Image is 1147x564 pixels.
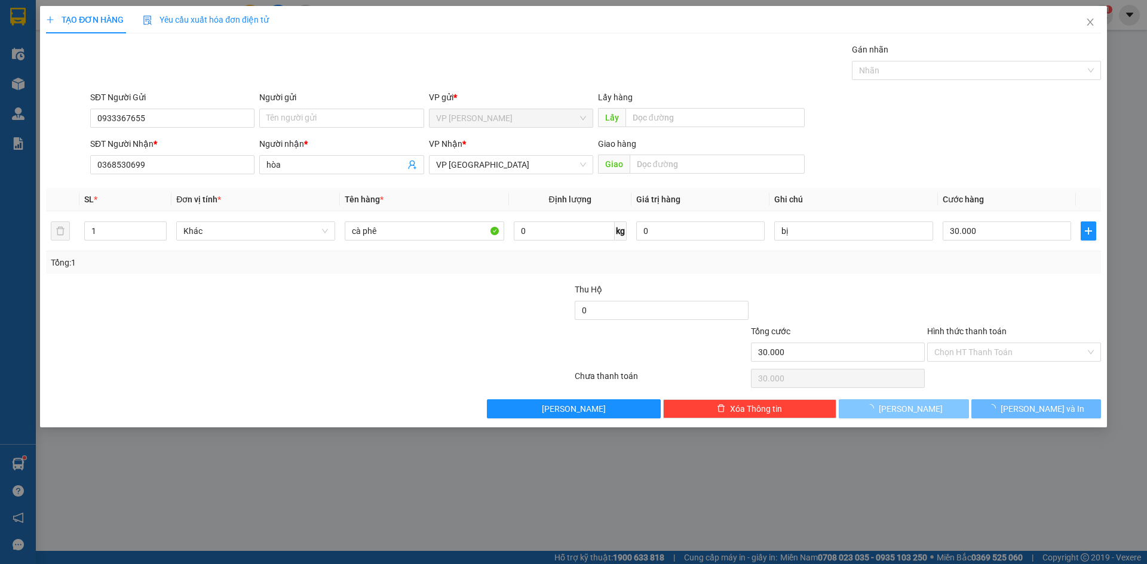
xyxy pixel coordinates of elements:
label: Gán nhãn [852,45,888,54]
span: VP Nhận [429,139,462,149]
input: VD: Bàn, Ghế [345,221,504,241]
label: Hình thức thanh toán [927,326,1007,336]
span: Khác [183,222,328,240]
th: Ghi chú [769,188,938,211]
input: Ghi Chú [774,221,933,241]
span: close [1085,17,1095,27]
span: TẠO ĐƠN HÀNG [46,15,124,24]
span: SL [84,195,94,204]
button: delete [51,221,70,241]
span: Lấy [598,108,625,127]
div: VP gửi [429,91,593,104]
span: Xóa Thông tin [730,402,782,415]
span: loading [987,404,1001,412]
span: Lấy hàng [598,93,633,102]
span: [PERSON_NAME] [879,402,943,415]
span: Giá trị hàng [636,195,680,204]
span: Tổng cước [751,326,790,336]
button: deleteXóa Thông tin [663,399,837,418]
button: [PERSON_NAME] và In [971,399,1101,418]
span: delete [717,404,725,414]
img: icon [143,16,152,25]
button: plus [1081,221,1096,241]
div: Người nhận [259,137,424,150]
div: Người gửi [259,91,424,104]
span: loading [866,404,879,412]
div: SĐT Người Gửi [90,91,254,104]
span: Giao hàng [598,139,636,149]
span: Yêu cầu xuất hóa đơn điện tử [143,15,269,24]
span: Cước hàng [943,195,984,204]
span: VP Phan Thiết [436,109,586,127]
span: Định lượng [549,195,591,204]
span: plus [1081,226,1096,236]
button: [PERSON_NAME] [487,399,661,418]
span: Đơn vị tính [176,195,221,204]
span: Tên hàng [345,195,384,204]
span: user-add [407,160,417,169]
span: Thu Hộ [575,285,602,294]
div: SĐT Người Nhận [90,137,254,150]
input: Dọc đường [625,108,805,127]
span: kg [615,221,627,241]
input: 0 [636,221,765,241]
span: [PERSON_NAME] [542,402,606,415]
input: Dọc đường [630,155,805,174]
span: [PERSON_NAME] và In [1001,402,1084,415]
span: Giao [598,155,630,174]
span: VP Đà Lạt [436,156,586,174]
div: Tổng: 1 [51,256,443,269]
div: Chưa thanh toán [573,369,750,390]
span: plus [46,16,54,24]
button: [PERSON_NAME] [839,399,968,418]
button: Close [1074,6,1107,39]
